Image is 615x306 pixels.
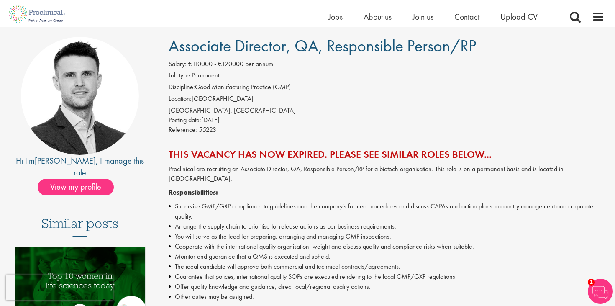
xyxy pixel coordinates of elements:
li: Supervise GMP/GXP compliance to guidelines and the company's formed procedures and discuss CAPAs ... [169,201,605,221]
li: Cooperate with the international quality organisation, weight and discuss quality and compliance ... [169,242,605,252]
li: Arrange the supply chain to prioritise lot release actions as per business requirements. [169,221,605,231]
a: Upload CV [500,11,538,22]
img: imeage of recruiter Joshua Godden [21,37,139,155]
span: 1 [588,279,595,286]
label: Location: [169,94,192,104]
label: Salary: [169,59,187,69]
a: [PERSON_NAME] [35,155,96,166]
li: Offer quality knowledge and guidance, direct local/regional quality actions. [169,282,605,292]
p: Proclinical are recruiting an Associate Director, QA, Responsible Person/RP for a biotech organis... [169,165,605,184]
div: [DATE] [169,116,605,125]
h3: Similar posts [41,216,118,237]
li: [GEOGRAPHIC_DATA] [169,94,605,106]
li: Monitor and guarantee that a QMS is executed and upheld. [169,252,605,262]
h2: This vacancy has now expired. Please see similar roles below... [169,149,605,160]
li: Other duties may be assigned. [169,292,605,302]
span: 55223 [199,125,216,134]
li: Guarantee that polices, international quality SOPs are executed rendering to the local GMP/GXP re... [169,272,605,282]
li: The ideal candidate will approve both commercial and technical contracts/agreements. [169,262,605,272]
span: €110000 - €120000 per annum [188,59,273,68]
img: Chatbot [588,279,613,304]
li: Permanent [169,71,605,82]
strong: Responsibilities: [169,188,218,197]
li: You will serve as the lead for preparing, arranging and managing GMP inspections. [169,231,605,242]
a: Join us [413,11,433,22]
span: Posting date: [169,116,201,124]
a: Contact [454,11,479,22]
div: [GEOGRAPHIC_DATA], [GEOGRAPHIC_DATA] [169,106,605,116]
a: About us [364,11,392,22]
label: Discipline: [169,82,195,92]
label: Reference: [169,125,197,135]
span: Associate Director, QA, Responsible Person/RP [169,35,476,57]
iframe: reCAPTCHA [6,275,113,300]
a: Jobs [328,11,343,22]
div: Hi I'm , I manage this role [10,155,150,179]
label: Job type: [169,71,192,80]
li: Good Manufacturing Practice (GMP) [169,82,605,94]
a: View my profile [38,180,122,191]
span: View my profile [38,179,114,195]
